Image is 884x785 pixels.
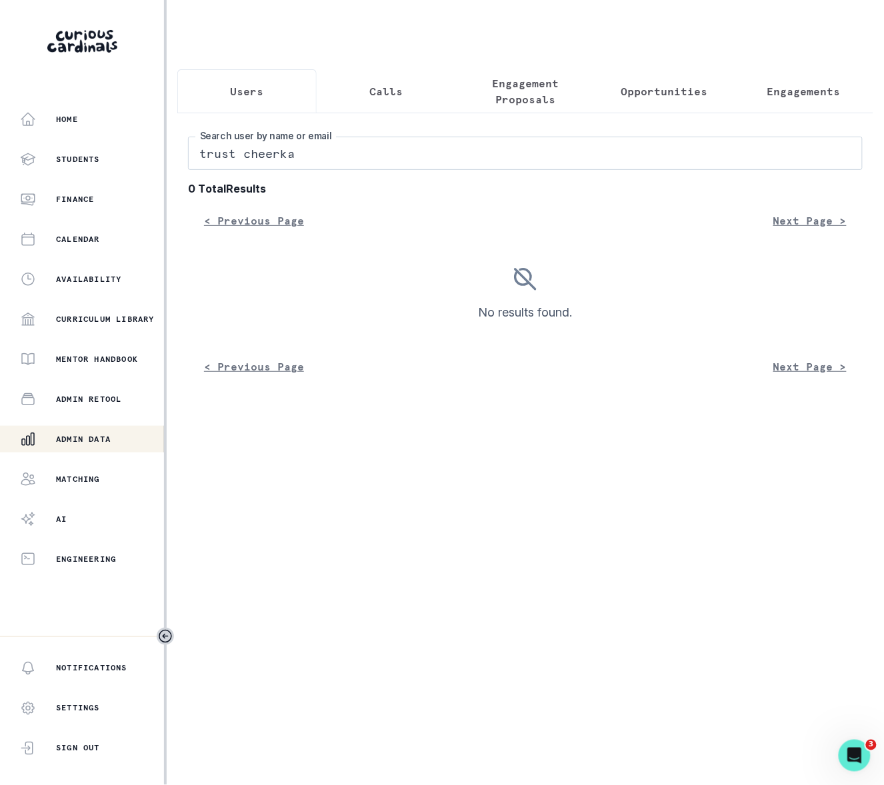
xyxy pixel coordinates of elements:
[621,83,708,99] p: Opportunities
[56,474,100,484] p: Matching
[56,703,100,714] p: Settings
[839,740,871,772] iframe: Intercom live chat
[866,740,877,750] span: 3
[56,234,100,245] p: Calendar
[56,314,155,325] p: Curriculum Library
[56,743,100,754] p: Sign Out
[56,394,121,404] p: Admin Retool
[56,434,111,444] p: Admin Data
[56,194,94,205] p: Finance
[56,274,121,285] p: Availability
[757,207,863,234] button: Next Page >
[56,514,67,524] p: AI
[188,353,320,380] button: < Previous Page
[479,303,573,321] p: No results found.
[188,207,320,234] button: < Previous Page
[56,663,127,674] p: Notifications
[757,353,863,380] button: Next Page >
[188,181,863,197] b: 0 Total Results
[157,628,174,645] button: Toggle sidebar
[56,554,116,564] p: Engineering
[369,83,403,99] p: Calls
[56,154,100,165] p: Students
[47,30,117,53] img: Curious Cardinals Logo
[767,83,841,99] p: Engagements
[56,354,138,365] p: Mentor Handbook
[467,75,584,107] p: Engagement Proposals
[230,83,263,99] p: Users
[56,114,78,125] p: Home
